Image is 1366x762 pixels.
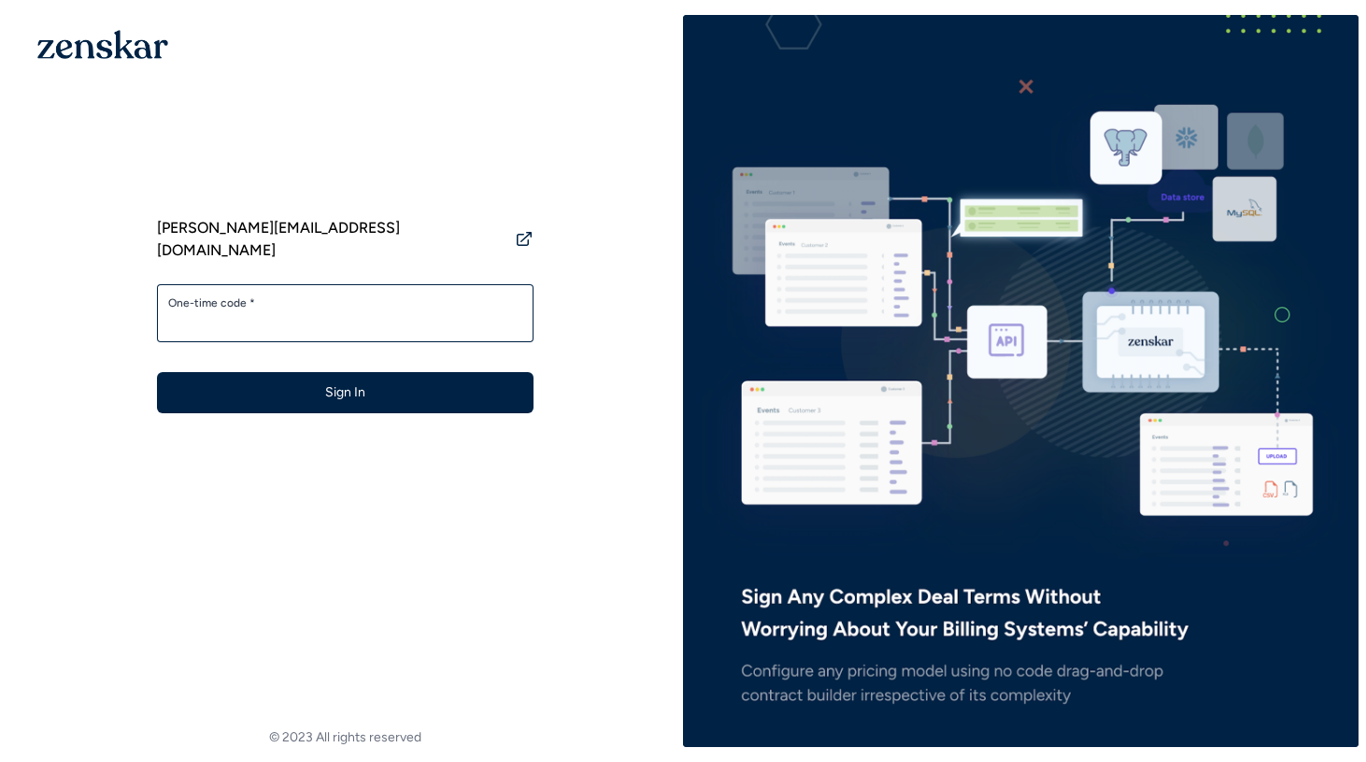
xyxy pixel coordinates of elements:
footer: © 2023 All rights reserved [7,728,683,747]
span: [PERSON_NAME][EMAIL_ADDRESS][DOMAIN_NAME] [157,217,507,262]
button: Sign In [157,372,534,413]
label: One-time code * [168,295,522,310]
img: 1OGAJ2xQqyY4LXKgY66KYq0eOWRCkrZdAb3gUhuVAqdWPZE9SRJmCz+oDMSn4zDLXe31Ii730ItAGKgCKgCCgCikA4Av8PJUP... [37,30,168,59]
